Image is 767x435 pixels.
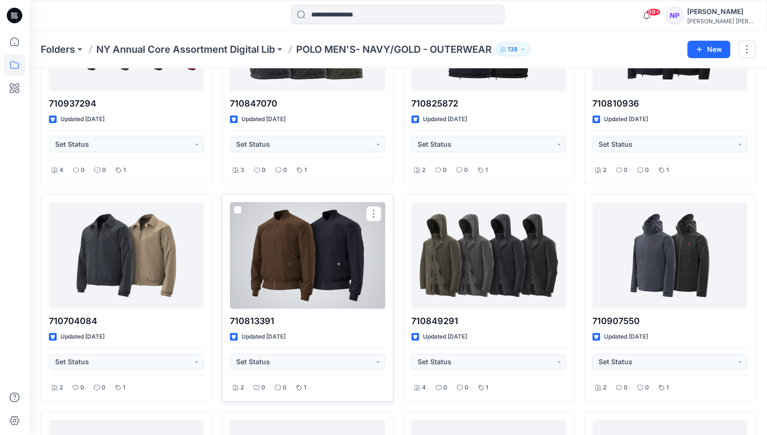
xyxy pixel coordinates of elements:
[49,314,204,328] p: 710704084
[296,43,492,56] p: POLO MEN'S- NAVY/GOLD - OUTERWEAR
[102,383,105,393] p: 0
[123,383,125,393] p: 1
[60,165,63,175] p: 4
[96,43,275,56] a: NY Annual Core Assortment Digital Lib
[603,383,606,393] p: 2
[485,165,488,175] p: 1
[304,383,306,393] p: 1
[241,165,244,175] p: 3
[230,202,385,309] a: 710813391
[624,383,628,393] p: 0
[80,383,84,393] p: 0
[443,383,447,393] p: 0
[411,314,566,328] p: 710849291
[604,332,648,342] p: Updated [DATE]
[646,8,661,16] span: 99+
[465,383,468,393] p: 0
[60,332,105,342] p: Updated [DATE]
[603,165,606,175] p: 2
[443,165,447,175] p: 0
[645,165,649,175] p: 0
[241,114,286,124] p: Updated [DATE]
[49,97,204,110] p: 710937294
[423,114,467,124] p: Updated [DATE]
[261,383,265,393] p: 0
[508,44,518,55] p: 138
[283,383,286,393] p: 0
[304,165,307,175] p: 1
[411,202,566,309] a: 710849291
[666,383,669,393] p: 1
[230,314,385,328] p: 710813391
[283,165,287,175] p: 0
[464,165,468,175] p: 0
[496,43,530,56] button: 138
[423,332,467,342] p: Updated [DATE]
[422,165,425,175] p: 2
[486,383,488,393] p: 1
[241,332,286,342] p: Updated [DATE]
[592,314,747,328] p: 710907550
[624,165,628,175] p: 0
[687,6,755,17] div: [PERSON_NAME]
[687,41,730,58] button: New
[123,165,126,175] p: 1
[81,165,85,175] p: 0
[41,43,75,56] a: Folders
[411,97,566,110] p: 710825872
[262,165,266,175] p: 0
[241,383,244,393] p: 2
[645,383,649,393] p: 0
[592,97,747,110] p: 710810936
[604,114,648,124] p: Updated [DATE]
[592,202,747,309] a: 710907550
[49,202,204,309] a: 710704084
[102,165,106,175] p: 0
[666,165,669,175] p: 1
[60,383,63,393] p: 2
[687,17,755,25] div: [PERSON_NAME] [PERSON_NAME]
[230,97,385,110] p: 710847070
[60,114,105,124] p: Updated [DATE]
[666,7,683,24] div: NP
[422,383,426,393] p: 4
